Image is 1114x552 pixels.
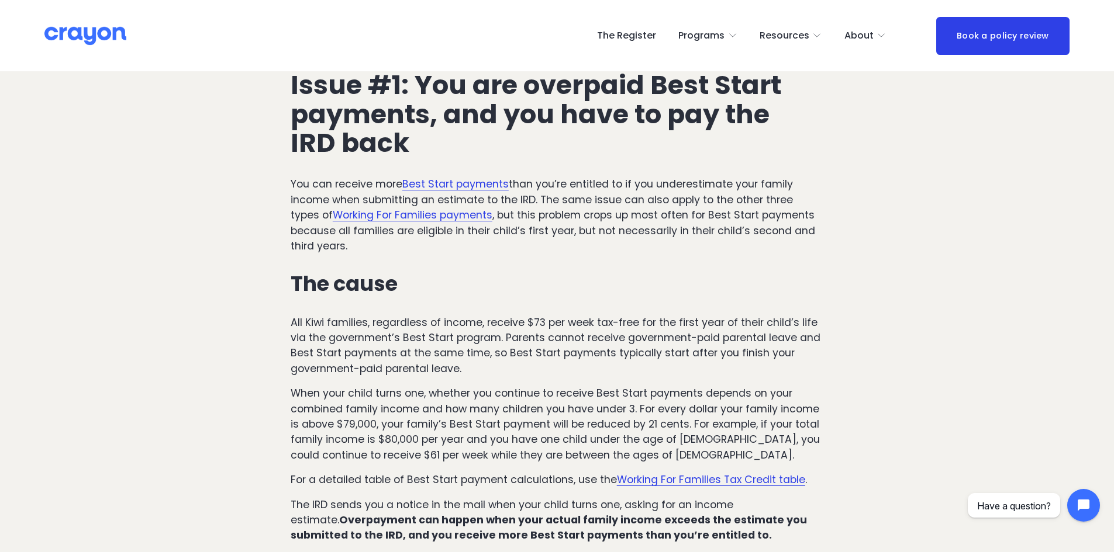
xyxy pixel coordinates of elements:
h3: The cause [291,272,823,296]
h2: Issue #1: You are overpaid Best Start payments, and you have to pay the IRD back [291,71,823,158]
a: folder dropdown [678,26,737,45]
a: folder dropdown [844,26,887,45]
img: Crayon [44,26,126,46]
a: folder dropdown [760,26,822,45]
strong: Overpayment can happen when your actual family income exceeds the estimate you submitted to the I... [291,513,809,542]
p: When your child turns one, whether you continue to receive Best Start payments depends on your co... [291,386,823,463]
a: Book a policy review [936,17,1070,55]
span: About [844,27,874,44]
span: Resources [760,27,809,44]
p: You can receive more than you’re entitled to if you underestimate your family income when submitt... [291,176,823,254]
p: The IRD sends you a notice in the mail when your child turns one, asking for an income estimate. [291,497,823,543]
p: All Kiwi families, regardless of income, receive $73 per week tax-free for the first year of thei... [291,315,823,377]
span: Programs [678,27,725,44]
a: Working For Families Tax Credit table [617,473,805,487]
p: For a detailed table of Best Start payment calculations, use the . [291,472,823,487]
a: Working For Families payments [333,208,492,222]
a: The Register [597,26,656,45]
a: Best Start payments [402,177,509,191]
